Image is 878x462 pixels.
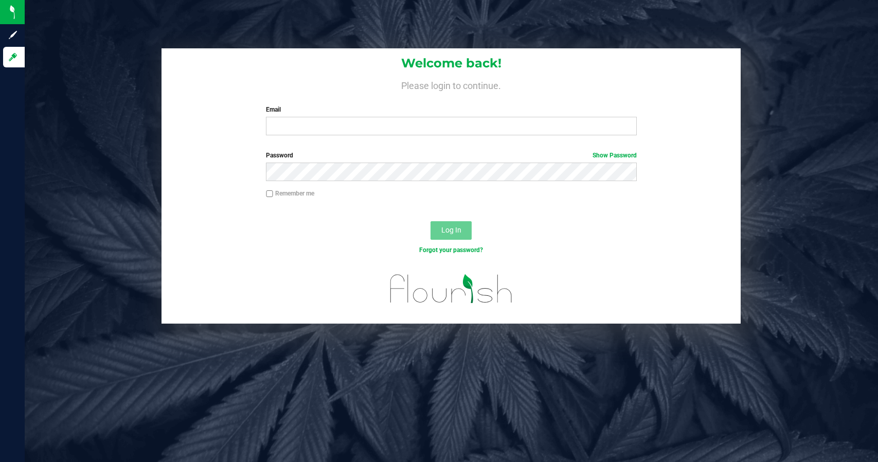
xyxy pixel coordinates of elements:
[593,152,637,159] a: Show Password
[266,189,314,198] label: Remember me
[419,246,483,254] a: Forgot your password?
[162,57,741,70] h1: Welcome back!
[266,190,273,198] input: Remember me
[8,52,18,62] inline-svg: Log in
[8,30,18,40] inline-svg: Sign up
[441,226,461,234] span: Log In
[431,221,472,240] button: Log In
[379,265,524,312] img: flourish_logo.svg
[266,105,637,114] label: Email
[266,152,293,159] span: Password
[162,78,741,91] h4: Please login to continue.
